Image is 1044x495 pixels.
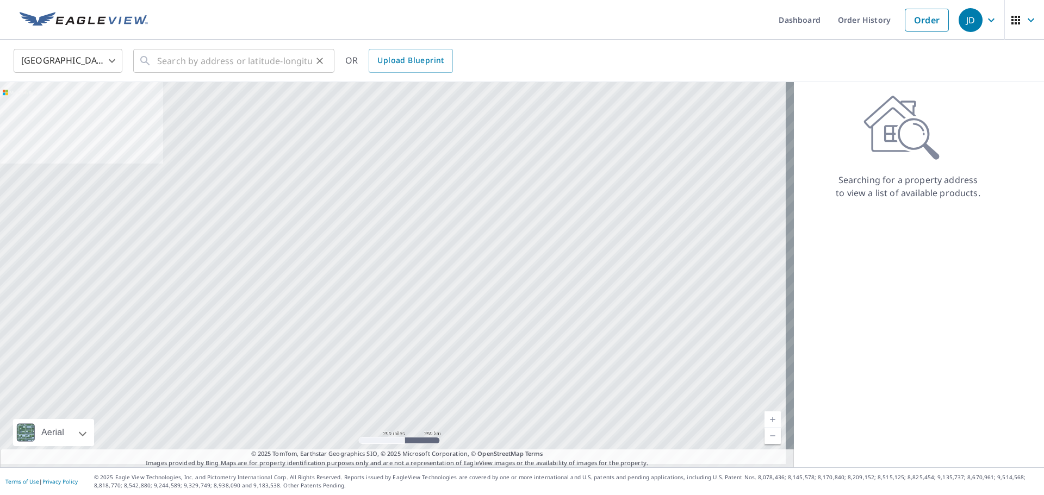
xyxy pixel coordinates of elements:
[42,478,78,485] a: Privacy Policy
[20,12,148,28] img: EV Logo
[377,54,444,67] span: Upload Blueprint
[765,411,781,428] a: Current Level 5, Zoom In
[157,46,312,76] input: Search by address or latitude-longitude
[959,8,983,32] div: JD
[5,478,39,485] a: Terms of Use
[369,49,452,73] a: Upload Blueprint
[38,419,67,446] div: Aerial
[835,173,981,199] p: Searching for a property address to view a list of available products.
[905,9,949,32] a: Order
[477,449,523,458] a: OpenStreetMap
[345,49,453,73] div: OR
[5,478,78,485] p: |
[525,449,543,458] a: Terms
[251,449,543,459] span: © 2025 TomTom, Earthstar Geographics SIO, © 2025 Microsoft Corporation, ©
[94,473,1039,490] p: © 2025 Eagle View Technologies, Inc. and Pictometry International Corp. All Rights Reserved. Repo...
[14,46,122,76] div: [GEOGRAPHIC_DATA]
[312,53,327,68] button: Clear
[13,419,94,446] div: Aerial
[765,428,781,444] a: Current Level 5, Zoom Out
